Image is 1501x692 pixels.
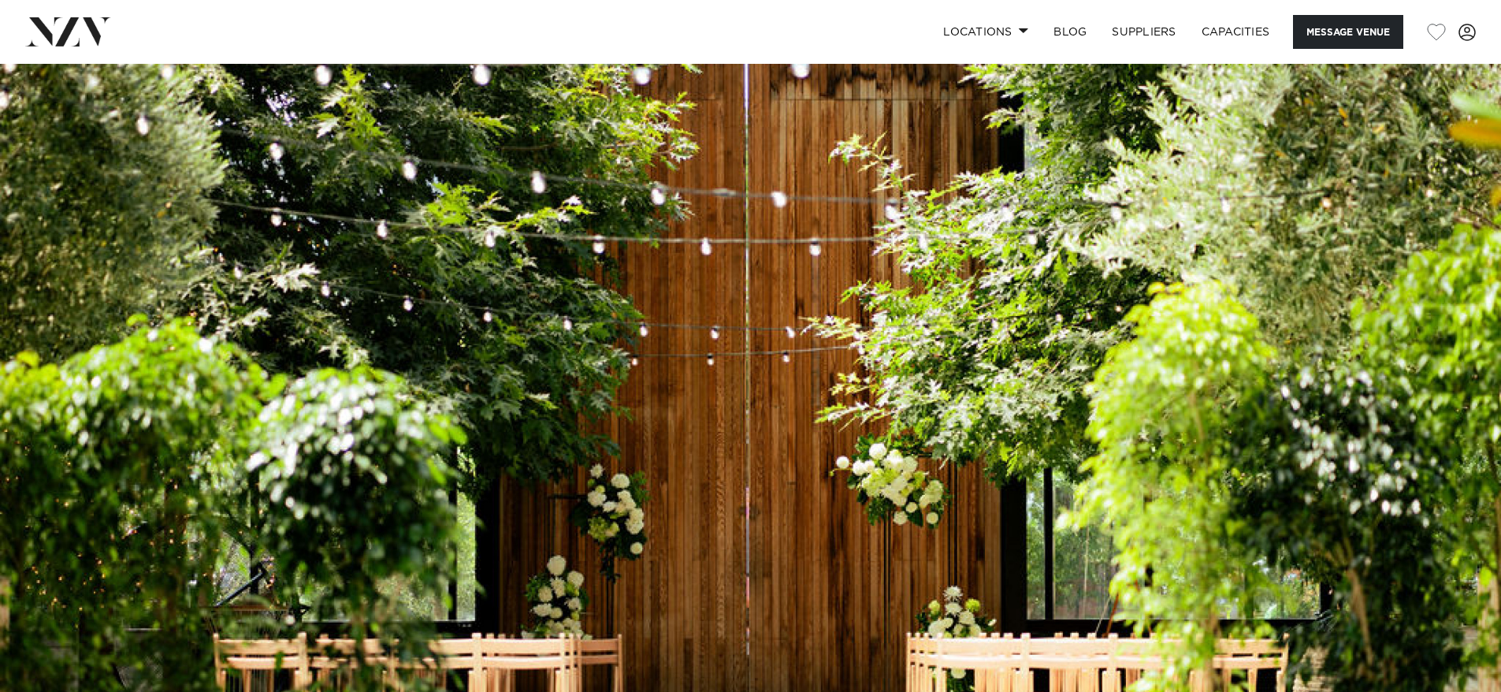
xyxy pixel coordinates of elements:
[931,15,1041,49] a: Locations
[1099,15,1188,49] a: SUPPLIERS
[25,17,111,46] img: nzv-logo.png
[1041,15,1099,49] a: BLOG
[1189,15,1283,49] a: Capacities
[1293,15,1403,49] button: Message Venue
